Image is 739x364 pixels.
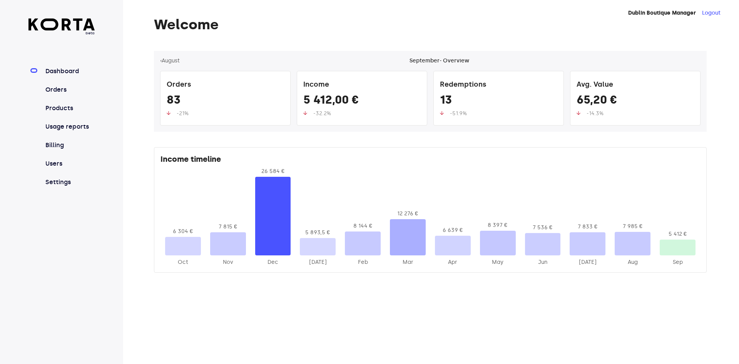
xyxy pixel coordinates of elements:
[210,223,246,231] div: 7 815 €
[577,111,580,115] img: up
[345,258,381,266] div: 2025-Feb
[165,228,201,235] div: 6 304 €
[210,258,246,266] div: 2024-Nov
[615,223,650,230] div: 7 985 €
[313,110,331,117] span: -32.2%
[410,57,469,65] div: September - Overview
[167,77,284,93] div: Orders
[390,210,426,218] div: 12 276 €
[660,230,696,238] div: 5 412 €
[525,258,561,266] div: 2025-Jun
[702,9,721,17] button: Logout
[390,258,426,266] div: 2025-Mar
[28,18,95,30] img: Korta
[177,110,189,117] span: -21%
[615,258,650,266] div: 2025-Aug
[440,93,557,110] div: 13
[450,110,467,117] span: -51.9%
[570,258,605,266] div: 2025-Jul
[577,93,694,110] div: 65,20 €
[165,258,201,266] div: 2024-Oct
[255,258,291,266] div: 2024-Dec
[303,93,421,110] div: 5 412,00 €
[44,85,95,94] a: Orders
[44,122,95,131] a: Usage reports
[44,159,95,168] a: Users
[255,168,291,175] div: 26 584 €
[44,104,95,113] a: Products
[44,178,95,187] a: Settings
[440,77,557,93] div: Redemptions
[28,18,95,36] a: beta
[480,221,516,229] div: 8 397 €
[628,10,696,16] strong: Dublin Boutique Manager
[300,258,336,266] div: 2025-Jan
[161,154,700,168] div: Income timeline
[660,258,696,266] div: 2025-Sep
[167,111,171,115] img: up
[44,67,95,76] a: Dashboard
[480,258,516,266] div: 2025-May
[525,224,561,231] div: 7 536 €
[300,229,336,237] div: 5 893,5 €
[28,30,95,36] span: beta
[44,141,95,150] a: Billing
[303,111,307,115] img: up
[160,57,180,65] button: ‹August
[577,77,694,93] div: Avg. Value
[587,110,604,117] span: -14.3%
[345,222,381,230] div: 8 144 €
[440,111,444,115] img: up
[303,77,421,93] div: Income
[154,17,707,32] h1: Welcome
[570,223,605,231] div: 7 833 €
[435,226,471,234] div: 6 639 €
[435,258,471,266] div: 2025-Apr
[167,93,284,110] div: 83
